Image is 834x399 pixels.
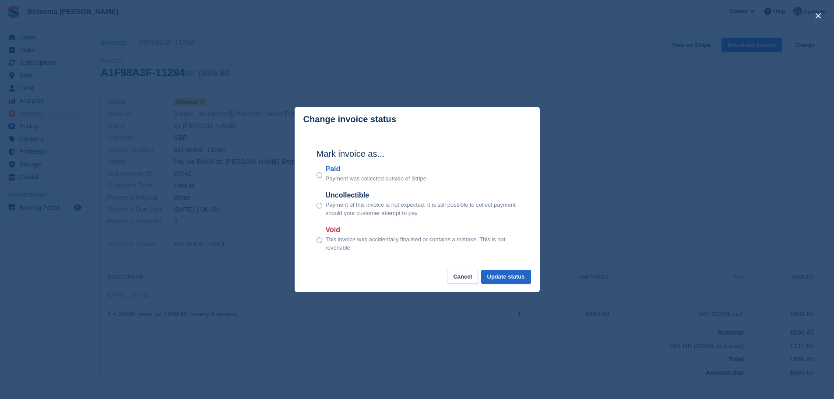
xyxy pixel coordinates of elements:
label: Uncollectible [326,190,518,201]
p: This invoice was accidentally finalised or contains a mistake. This is not reversible. [326,235,518,252]
button: Cancel [447,270,478,284]
p: Payment of this invoice is not expected. It is still possible to collect payment should your cust... [326,201,518,218]
p: Change invoice status [303,114,396,124]
label: Paid [326,164,428,174]
p: Payment was collected outside of Stripe. [326,174,428,183]
label: Void [326,225,518,235]
h2: Mark invoice as... [317,147,518,160]
button: close [811,9,825,23]
button: Update status [481,270,531,284]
